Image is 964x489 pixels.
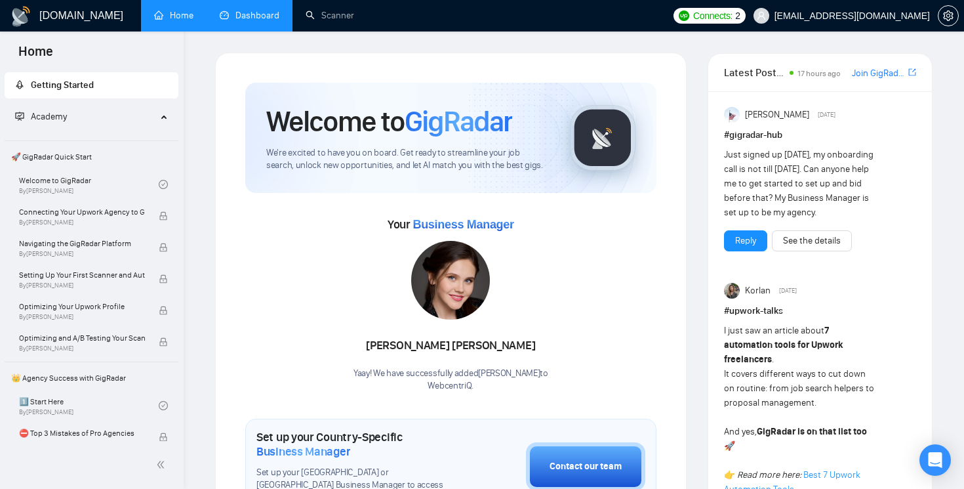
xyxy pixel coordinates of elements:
[745,284,771,298] span: Korlan
[693,9,733,23] span: Connects:
[19,219,145,226] span: By [PERSON_NAME]
[19,331,145,345] span: Optimizing and A/B Testing Your Scanner for Better Results
[908,67,916,77] span: export
[412,218,513,231] span: Business Manager
[19,282,145,289] span: By [PERSON_NAME]
[19,391,159,420] a: 1️⃣ Start HereBy[PERSON_NAME]
[256,444,350,459] span: Business Manager
[5,72,178,98] li: Getting Started
[19,440,145,448] span: By [PERSON_NAME]
[159,433,168,442] span: lock
[15,111,67,122] span: Academy
[266,147,549,172] span: We're excited to have you on board. Get ready to streamline your job search, unlock new opportuni...
[938,11,959,21] a: setting
[19,427,145,440] span: ⛔ Top 3 Mistakes of Pro Agencies
[724,64,786,81] span: Latest Posts from the GigRadar Community
[266,104,512,139] h1: Welcome to
[19,237,145,250] span: Navigating the GigRadar Platform
[757,11,766,20] span: user
[724,283,740,299] img: Korlan
[852,66,906,81] a: Join GigRadar Slack Community
[737,469,801,480] em: Read more here:
[353,380,548,393] p: WebcentriQ .
[6,144,177,170] span: 🚀 GigRadar Quick Start
[724,304,916,318] h1: # upwork-talks
[818,109,835,121] span: [DATE]
[388,217,514,232] span: Your
[156,458,169,471] span: double-left
[353,335,548,357] div: [PERSON_NAME] [PERSON_NAME]
[570,105,635,171] img: gigradar-logo.png
[256,430,460,459] h1: Set up your Country-Specific
[19,300,145,313] span: Optimizing Your Upwork Profile
[679,11,689,21] img: upwork-logo.png
[6,365,177,391] span: 👑 Agency Success with GigRadar
[938,5,959,26] button: setting
[724,469,735,480] span: 👉
[908,66,916,79] a: export
[306,10,354,21] a: searchScanner
[724,440,735,452] span: 🚀
[19,313,145,321] span: By [PERSON_NAME]
[159,274,168,284] span: lock
[550,459,622,474] div: Contact our team
[8,42,64,70] span: Home
[159,401,168,410] span: check-circle
[938,11,958,21] span: setting
[159,211,168,221] span: lock
[159,306,168,315] span: lock
[159,243,168,252] span: lock
[735,9,740,23] span: 2
[10,6,31,27] img: logo
[724,148,878,220] div: Just signed up [DATE], my onboarding call is not till [DATE]. Can anyone help me to get started t...
[779,285,797,297] span: [DATE]
[220,10,279,21] a: dashboardDashboard
[353,368,548,393] div: Yaay! We have successfully added [PERSON_NAME] to
[31,111,67,122] span: Academy
[19,170,159,199] a: Welcome to GigRadarBy[PERSON_NAME]
[757,426,867,437] strong: GigRadar is on that list too
[724,128,916,142] h1: # gigradar-hub
[159,337,168,347] span: lock
[783,234,841,248] a: See the details
[724,325,843,365] strong: 7 automation tools for Upwork freelancers
[919,444,951,476] div: Open Intercom Messenger
[411,241,490,320] img: 1706120978142-multi-247.jpg
[15,112,24,121] span: fund-projection-screen
[15,80,24,89] span: rocket
[31,79,94,91] span: Getting Started
[159,180,168,189] span: check-circle
[19,268,145,282] span: Setting Up Your First Scanner and Auto-Bidder
[797,69,841,78] span: 17 hours ago
[724,107,740,123] img: Anisuzzaman Khan
[19,250,145,258] span: By [PERSON_NAME]
[154,10,193,21] a: homeHome
[735,234,756,248] a: Reply
[745,108,809,122] span: [PERSON_NAME]
[724,230,767,251] button: Reply
[772,230,852,251] button: See the details
[405,104,512,139] span: GigRadar
[19,345,145,352] span: By [PERSON_NAME]
[19,205,145,219] span: Connecting Your Upwork Agency to GigRadar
